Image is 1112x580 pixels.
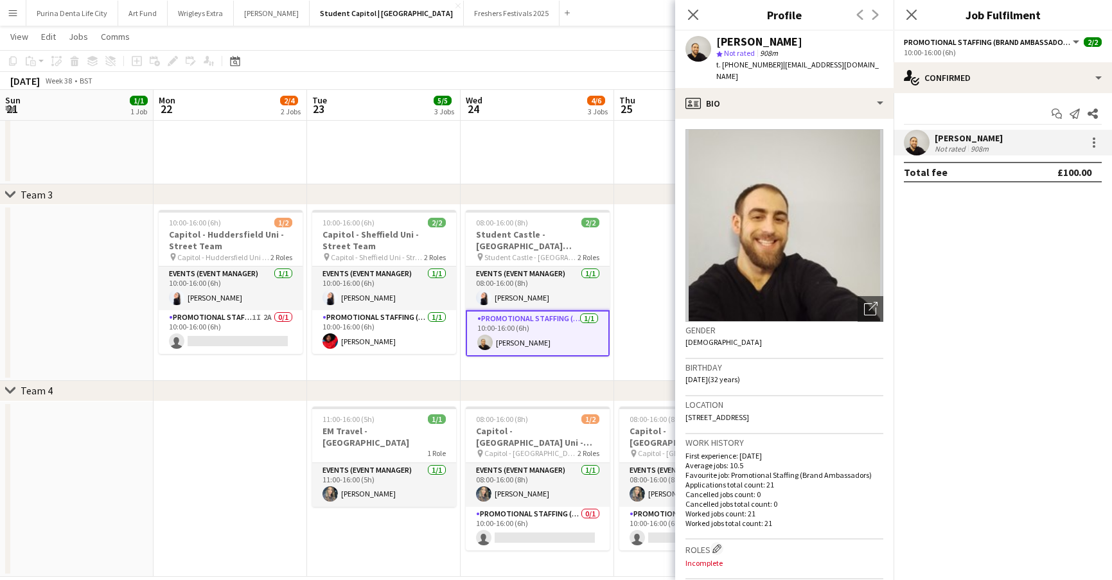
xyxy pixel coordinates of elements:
[159,210,303,354] app-job-card: 10:00-16:00 (6h)1/2Capitol - Huddersfield Uni - Street Team Capitol - Huddersfield Uni - Street T...
[587,96,605,105] span: 4/6
[159,267,303,310] app-card-role: Events (Event Manager)1/110:00-16:00 (6h)[PERSON_NAME]
[64,28,93,45] a: Jobs
[310,1,464,26] button: Student Capitol | [GEOGRAPHIC_DATA]
[466,229,610,252] h3: Student Castle - [GEOGRAPHIC_DATA] [GEOGRAPHIC_DATA][PERSON_NAME] - Freshers Fair
[21,384,53,397] div: Team 4
[159,94,175,106] span: Mon
[581,218,599,227] span: 2/2
[322,414,375,424] span: 11:00-16:00 (5h)
[619,425,763,448] h3: Capitol - [GEOGRAPHIC_DATA] Uni - Freshers Fair
[312,210,456,354] app-job-card: 10:00-16:00 (6h)2/2Capitol - Sheffield Uni - Street Team Capitol - Sheffield Uni - Street Team2 R...
[466,407,610,550] app-job-card: 08:00-16:00 (8h)1/2Capitol - [GEOGRAPHIC_DATA] Uni - Freshers Fair Capitol - [GEOGRAPHIC_DATA] Un...
[724,48,755,58] span: Not rated
[685,362,883,373] h3: Birthday
[270,252,292,262] span: 2 Roles
[638,448,731,458] span: Capitol - [GEOGRAPHIC_DATA] Uni - Freshers Fair
[130,107,147,116] div: 1 Job
[177,252,270,262] span: Capitol - Huddersfield Uni - Street Team
[428,414,446,424] span: 1/1
[169,218,221,227] span: 10:00-16:00 (6h)
[464,1,560,26] button: Freshers Festivals 2025
[685,489,883,499] p: Cancelled jobs count: 0
[96,28,135,45] a: Comms
[427,448,446,458] span: 1 Role
[274,218,292,227] span: 1/2
[5,28,33,45] a: View
[685,437,883,448] h3: Work history
[685,470,883,480] p: Favourite job: Promotional Staffing (Brand Ambassadors)
[466,94,482,106] span: Wed
[312,229,456,252] h3: Capitol - Sheffield Uni - Street Team
[685,324,883,336] h3: Gender
[685,509,883,518] p: Worked jobs count: 21
[685,558,883,568] p: Incomplete
[10,31,28,42] span: View
[466,463,610,507] app-card-role: Events (Event Manager)1/108:00-16:00 (8h)[PERSON_NAME]
[312,267,456,310] app-card-role: Events (Event Manager)1/110:00-16:00 (6h)[PERSON_NAME]
[3,101,21,116] span: 21
[312,407,456,507] app-job-card: 11:00-16:00 (5h)1/1EM Travel - [GEOGRAPHIC_DATA]1 RoleEvents (Event Manager)1/111:00-16:00 (5h)[P...
[168,1,234,26] button: Wrigleys Extra
[619,507,763,550] app-card-role: Promotional Staffing (Brand Ambassadors)0/110:00-16:00 (6h)
[281,107,301,116] div: 2 Jobs
[312,425,456,448] h3: EM Travel - [GEOGRAPHIC_DATA]
[159,229,303,252] h3: Capitol - Huddersfield Uni - Street Team
[619,94,635,106] span: Thu
[675,6,894,23] h3: Profile
[935,132,1003,144] div: [PERSON_NAME]
[5,94,21,106] span: Sun
[310,101,327,116] span: 23
[424,252,446,262] span: 2 Roles
[130,96,148,105] span: 1/1
[466,310,610,356] app-card-role: Promotional Staffing (Brand Ambassadors)1/110:00-16:00 (6h)[PERSON_NAME]
[685,499,883,509] p: Cancelled jobs total count: 0
[466,210,610,356] app-job-card: 08:00-16:00 (8h)2/2Student Castle - [GEOGRAPHIC_DATA] [GEOGRAPHIC_DATA][PERSON_NAME] - Freshers F...
[26,1,118,26] button: Purina Denta Life City
[234,1,310,26] button: [PERSON_NAME]
[101,31,130,42] span: Comms
[1084,37,1102,47] span: 2/2
[464,101,482,116] span: 24
[159,310,303,354] app-card-role: Promotional Staffing (Brand Ambassadors)1I2A0/110:00-16:00 (6h)
[466,425,610,448] h3: Capitol - [GEOGRAPHIC_DATA] Uni - Freshers Fair
[685,451,883,461] p: First experience: [DATE]
[80,76,93,85] div: BST
[581,414,599,424] span: 1/2
[904,48,1102,57] div: 10:00-16:00 (6h)
[716,60,783,69] span: t. [PHONE_NUMBER]
[685,129,883,322] img: Crew avatar or photo
[484,448,578,458] span: Capitol - [GEOGRAPHIC_DATA] Uni - Freshers Fair
[312,94,327,106] span: Tue
[685,542,883,556] h3: Roles
[716,36,802,48] div: [PERSON_NAME]
[118,1,168,26] button: Art Fund
[685,518,883,528] p: Worked jobs total count: 21
[466,267,610,310] app-card-role: Events (Event Manager)1/108:00-16:00 (8h)[PERSON_NAME]
[716,60,879,81] span: | [EMAIL_ADDRESS][DOMAIN_NAME]
[578,252,599,262] span: 2 Roles
[578,448,599,458] span: 2 Roles
[588,107,608,116] div: 3 Jobs
[685,412,749,422] span: [STREET_ADDRESS]
[619,463,763,507] app-card-role: Events (Event Manager)1/108:00-16:00 (8h)[PERSON_NAME]
[42,76,75,85] span: Week 38
[968,144,991,154] div: 908m
[157,101,175,116] span: 22
[484,252,578,262] span: Student Castle - [GEOGRAPHIC_DATA] [GEOGRAPHIC_DATA][PERSON_NAME] - Freshers Fair
[41,31,56,42] span: Edit
[935,144,968,154] div: Not rated
[466,507,610,550] app-card-role: Promotional Staffing (Brand Ambassadors)0/110:00-16:00 (6h)
[617,101,635,116] span: 25
[619,407,763,550] app-job-card: 08:00-16:00 (8h)1/2Capitol - [GEOGRAPHIC_DATA] Uni - Freshers Fair Capitol - [GEOGRAPHIC_DATA] Un...
[685,399,883,410] h3: Location
[630,414,682,424] span: 08:00-16:00 (8h)
[428,218,446,227] span: 2/2
[69,31,88,42] span: Jobs
[904,166,948,179] div: Total fee
[331,252,424,262] span: Capitol - Sheffield Uni - Street Team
